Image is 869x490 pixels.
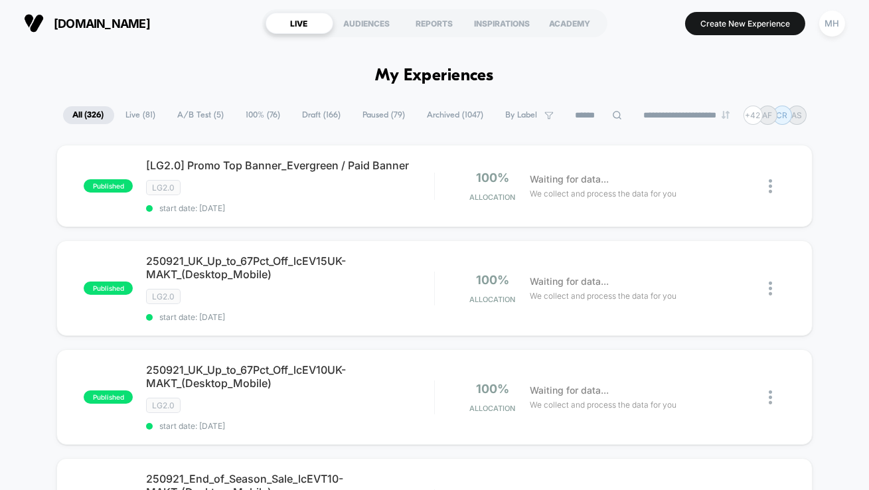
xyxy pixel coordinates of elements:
img: end [722,111,730,119]
img: close [769,179,772,193]
span: We collect and process the data for you [530,187,676,200]
span: 100% ( 76 ) [236,106,291,124]
span: start date: [DATE] [146,203,434,213]
span: Waiting for data... [530,274,609,289]
span: 100% [476,273,509,287]
span: published [84,390,133,404]
span: Allocation [469,193,515,202]
span: Paused ( 79 ) [353,106,416,124]
span: All ( 326 ) [63,106,114,124]
span: Draft ( 166 ) [293,106,351,124]
span: [LG2.0] Promo Top Banner_Evergreen / Paid Banner [146,159,434,172]
button: [DOMAIN_NAME] [20,13,154,34]
span: start date: [DATE] [146,421,434,431]
p: CR [777,110,788,120]
img: Visually logo [24,13,44,33]
span: Allocation [469,404,515,413]
span: Waiting for data... [530,172,609,187]
div: MH [819,11,845,37]
span: A/B Test ( 5 ) [168,106,234,124]
div: AUDIENCES [333,13,401,34]
span: 250921_UK_Up_to_67Pct_Off_lcEV10UK-MAKT_(Desktop_Mobile) [146,363,434,390]
p: AF [763,110,773,120]
span: LG2.0 [146,289,181,304]
span: published [84,179,133,193]
button: Create New Experience [685,12,805,35]
span: LG2.0 [146,398,181,413]
span: 250921_UK_Up_to_67Pct_Off_lcEV15UK-MAKT_(Desktop_Mobile) [146,254,434,281]
p: AS [791,110,802,120]
span: LG2.0 [146,180,181,195]
span: 100% [476,171,509,185]
span: Waiting for data... [530,383,609,398]
span: Live ( 81 ) [116,106,166,124]
img: close [769,282,772,295]
span: start date: [DATE] [146,312,434,322]
div: ACADEMY [536,13,604,34]
h1: My Experiences [375,66,494,86]
span: We collect and process the data for you [530,289,676,302]
span: We collect and process the data for you [530,398,676,411]
span: Archived ( 1047 ) [418,106,494,124]
div: + 42 [744,106,763,125]
div: REPORTS [401,13,469,34]
span: By Label [506,110,538,120]
div: LIVE [266,13,333,34]
span: [DOMAIN_NAME] [54,17,150,31]
button: MH [815,10,849,37]
span: 100% [476,382,509,396]
span: Allocation [469,295,515,304]
div: INSPIRATIONS [469,13,536,34]
img: close [769,390,772,404]
span: published [84,282,133,295]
